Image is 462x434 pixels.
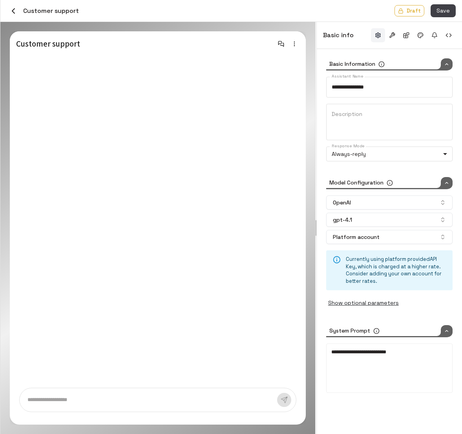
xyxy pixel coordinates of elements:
label: Response Mode [332,143,365,149]
button: Show optional parameters [326,297,401,309]
button: Tools [385,28,399,42]
h6: System Prompt [329,327,370,335]
button: Notifications [427,28,442,42]
p: Customer support [16,38,228,50]
p: Always-reply [332,150,440,158]
button: gpt-4.1 [326,213,453,227]
button: Embed [442,28,456,42]
button: OpenAI [326,195,453,210]
h6: Basic Information [329,60,375,69]
button: Integrations [399,28,413,42]
label: Assistant Name [332,73,363,79]
p: Currently using platform provided API Key , which is charged at a higher rate. Consider adding yo... [346,256,446,285]
button: Branding [413,28,427,42]
h6: Model Configuration [329,179,383,187]
h6: Basic info [323,30,354,40]
button: Basic info [371,28,385,42]
button: Platform account [326,230,453,244]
